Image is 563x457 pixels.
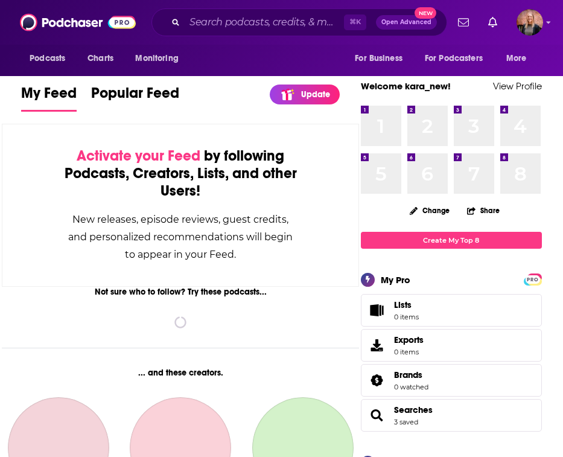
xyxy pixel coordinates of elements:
div: ... and these creators. [2,368,359,378]
span: Brands [394,369,422,380]
span: ⌘ K [344,14,366,30]
button: open menu [21,47,81,70]
span: 0 items [394,313,419,321]
a: Popular Feed [91,84,179,112]
span: Monitoring [135,50,178,67]
span: Exports [365,337,389,354]
a: PRO [526,274,540,283]
button: open menu [498,47,542,70]
img: Podchaser - Follow, Share and Rate Podcasts [20,11,136,34]
a: Show notifications dropdown [483,12,502,33]
span: Exports [394,334,424,345]
div: Search podcasts, credits, & more... [151,8,447,36]
a: Create My Top 8 [361,232,542,248]
span: PRO [526,275,540,284]
button: Change [402,203,457,218]
a: Exports [361,329,542,362]
a: Welcome kara_new! [361,80,451,92]
button: open menu [127,47,194,70]
span: For Business [355,50,402,67]
span: 0 items [394,348,424,356]
a: Show notifications dropdown [453,12,474,33]
div: by following Podcasts, Creators, Lists, and other Users! [63,147,298,200]
span: New [415,7,436,19]
button: Share [466,199,500,222]
button: open menu [346,47,418,70]
div: Not sure who to follow? Try these podcasts... [2,287,359,297]
a: Searches [365,407,389,424]
span: Searches [361,399,542,432]
span: Popular Feed [91,84,179,109]
span: Lists [394,299,419,310]
button: open menu [417,47,500,70]
a: Lists [361,294,542,327]
span: Logged in as kara_new [517,9,543,36]
img: User Profile [517,9,543,36]
span: Lists [365,302,389,319]
a: Update [270,85,340,104]
a: 3 saved [394,418,418,426]
div: New releases, episode reviews, guest credits, and personalized recommendations will begin to appe... [63,211,298,263]
span: For Podcasters [425,50,483,67]
span: More [506,50,527,67]
div: My Pro [381,274,410,286]
span: Open Advanced [381,19,431,25]
span: My Feed [21,84,77,109]
a: Brands [365,372,389,389]
input: Search podcasts, credits, & more... [185,13,344,32]
span: Brands [361,364,542,397]
span: Charts [87,50,113,67]
a: View Profile [493,80,542,92]
span: Podcasts [30,50,65,67]
a: Charts [80,47,121,70]
p: Update [301,89,330,100]
a: 0 watched [394,383,428,391]
button: Show profile menu [517,9,543,36]
a: Searches [394,404,433,415]
span: Lists [394,299,412,310]
a: My Feed [21,84,77,112]
button: Open AdvancedNew [376,15,437,30]
span: Activate your Feed [77,147,200,165]
a: Brands [394,369,428,380]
